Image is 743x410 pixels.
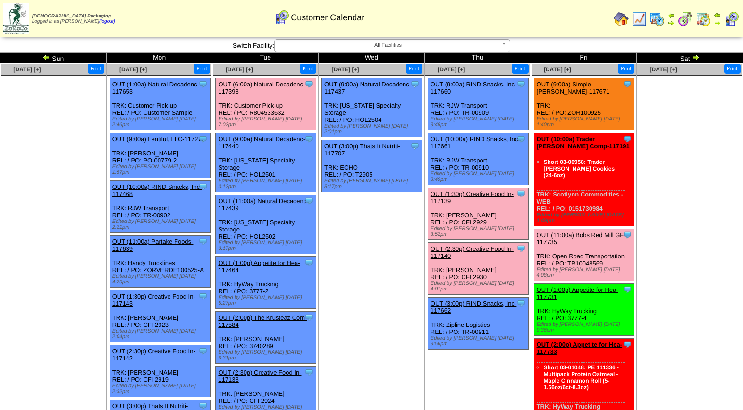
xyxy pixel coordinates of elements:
img: Tooltip [516,244,526,253]
span: All Facilities [279,40,498,51]
div: TRK: [US_STATE] Specialty Storage REL: / PO: HOL2504 [322,78,422,137]
a: [DATE] [+] [119,66,147,73]
button: Print [300,64,316,74]
div: Edited by [PERSON_NAME] [DATE] 3:49pm [431,171,528,182]
div: TRK: RJW Transport REL: / PO: TR-00910 [428,133,528,185]
td: Sun [0,53,107,63]
a: OUT (2:30p) Creative Food In-117142 [112,348,195,362]
img: arrowleft.gif [667,11,675,19]
img: Tooltip [623,230,632,239]
a: OUT (3:00p) Thats It Nutriti-117707 [324,143,400,157]
img: arrowleft.gif [714,11,721,19]
a: [DATE] [+] [544,66,571,73]
img: zoroco-logo-small.webp [3,3,29,34]
a: OUT (2:30p) Creative Food In-117140 [431,245,514,259]
td: Wed [319,53,425,63]
a: OUT (9:00a) RIND Snacks, Inc-117660 [431,81,517,95]
div: Edited by [PERSON_NAME] [DATE] 2:01pm [324,123,422,135]
div: TRK: [US_STATE] Specialty Storage REL: / PO: HOL2501 [216,133,316,192]
img: arrowright.gif [714,19,721,26]
div: Edited by [PERSON_NAME] [DATE] 3:52pm [431,226,528,237]
img: Tooltip [304,79,314,89]
a: OUT (1:00a) Natural Decadenc-117653 [112,81,199,95]
button: Print [88,64,104,74]
a: (logout) [99,19,115,24]
img: Tooltip [304,258,314,267]
img: Tooltip [304,196,314,205]
a: [DATE] [+] [13,66,41,73]
div: Edited by [PERSON_NAME] [DATE] 3:48pm [431,116,528,128]
a: OUT (11:00a) Natural Decadenc-117439 [218,197,308,212]
div: Edited by [PERSON_NAME] [DATE] 1:49pm [537,212,634,223]
img: calendarblend.gif [678,11,693,26]
a: [DATE] [+] [226,66,253,73]
div: TRK: [PERSON_NAME] REL: / PO: 3740289 [216,312,316,364]
div: Edited by [PERSON_NAME] [DATE] 5:27pm [218,295,316,306]
img: calendarprod.gif [650,11,665,26]
a: [DATE] [+] [331,66,359,73]
img: Tooltip [623,285,632,294]
div: TRK: HyWay Trucking REL: / PO: 3777-2 [216,257,316,309]
div: TRK: ECHO REL: / PO: T2905 [322,140,422,192]
a: OUT (9:00a) Natural Decadenc-117440 [218,136,305,150]
img: Tooltip [623,134,632,144]
img: calendarcustomer.gif [274,10,289,25]
img: Tooltip [516,79,526,89]
img: Tooltip [516,134,526,144]
a: Short 03-01048: PE 111336 - Multipack Protein Oatmeal - Maple Cinnamon Roll (5-1.66oz/6ct-8.3oz) [544,364,619,391]
a: OUT (6:00a) Natural Decadenc-117398 [218,81,305,95]
div: Edited by [PERSON_NAME] [DATE] 8:17pm [324,178,422,189]
img: arrowright.gif [667,19,675,26]
div: Edited by [PERSON_NAME] [DATE] 4:01pm [431,281,528,292]
div: Edited by [PERSON_NAME] [DATE] 4:08pm [537,267,634,278]
img: Tooltip [304,313,314,322]
a: OUT (2:00p) Appetite for Hea-117733 [537,341,623,355]
img: Tooltip [198,346,208,356]
a: [DATE] [+] [438,66,465,73]
div: Edited by [PERSON_NAME] [DATE] 3:17pm [218,240,316,251]
img: Tooltip [198,134,208,144]
div: TRK: RJW Transport REL: / PO: TR-00902 [110,181,210,233]
img: arrowleft.gif [42,53,50,61]
a: OUT (10:00a) RIND Snacks, Inc-117468 [112,183,202,197]
div: TRK: [PERSON_NAME] REL: / PO: CFI 2923 [110,290,210,342]
img: calendarcustomer.gif [724,11,739,26]
img: line_graph.gif [632,11,647,26]
img: Tooltip [623,340,632,349]
span: Logged in as [PERSON_NAME] [32,14,115,24]
a: OUT (3:00p) RIND Snacks, Inc-117662 [431,300,517,314]
img: Tooltip [198,237,208,246]
td: Fri [531,53,637,63]
button: Print [406,64,422,74]
div: Edited by [PERSON_NAME] [DATE] 1:57pm [112,164,210,175]
a: OUT (2:00p) The Krusteaz Com-117584 [218,314,307,328]
div: TRK: Handy Trucklines REL: / PO: ZORVERDE100525-A [110,236,210,288]
button: Print [724,64,741,74]
div: Edited by [PERSON_NAME] [DATE] 6:31pm [218,350,316,361]
img: Tooltip [304,134,314,144]
div: Edited by [PERSON_NAME] [DATE] 4:29pm [112,273,210,285]
img: Tooltip [198,79,208,89]
img: Tooltip [304,367,314,377]
div: TRK: HyWay Trucking REL: / PO: 3777-4 [534,284,634,336]
img: Tooltip [410,79,420,89]
div: Edited by [PERSON_NAME] [DATE] 9:36pm [537,322,634,333]
div: TRK: Zipline Logistics REL: / PO: TR-00911 [428,298,528,350]
div: Edited by [PERSON_NAME] [DATE] 3:56pm [431,335,528,347]
div: Edited by [PERSON_NAME] [DATE] 2:21pm [112,219,210,230]
img: Tooltip [198,291,208,301]
a: OUT (11:00a) Bobs Red Mill GF-117735 [537,231,626,246]
div: TRK: Scotlynn Commodities - WEB REL: / PO: 0151730984 [534,133,634,226]
a: OUT (9:00a) Simple [PERSON_NAME]-117671 [537,81,610,95]
img: Tooltip [410,141,420,151]
td: Tue [212,53,319,63]
span: [DATE] [+] [650,66,677,73]
div: TRK: Customer Pick-up REL: / PO: R804533632 [216,78,316,130]
div: TRK: Open Road Transportation REL: / PO: TR10048569 [534,229,634,281]
img: Tooltip [516,189,526,198]
td: Thu [424,53,531,63]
